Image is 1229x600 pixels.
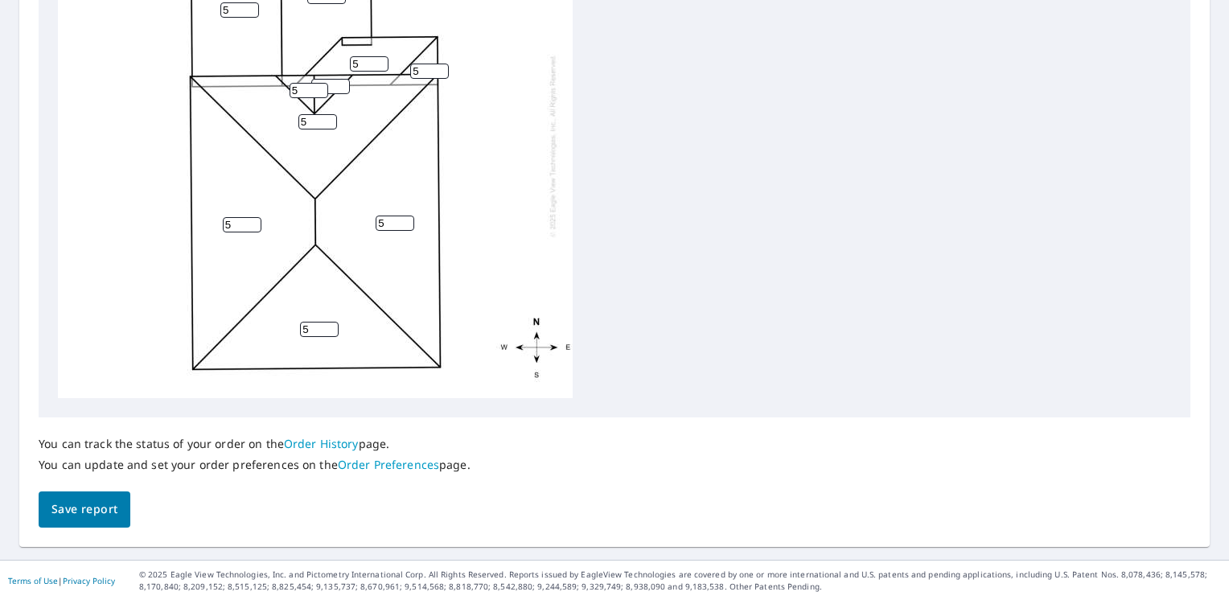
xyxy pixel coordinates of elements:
[39,437,471,451] p: You can track the status of your order on the page.
[8,576,115,586] p: |
[39,458,471,472] p: You can update and set your order preferences on the page.
[51,499,117,520] span: Save report
[139,569,1221,593] p: © 2025 Eagle View Technologies, Inc. and Pictometry International Corp. All Rights Reserved. Repo...
[338,457,439,472] a: Order Preferences
[39,491,130,528] button: Save report
[63,575,115,586] a: Privacy Policy
[284,436,359,451] a: Order History
[8,575,58,586] a: Terms of Use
